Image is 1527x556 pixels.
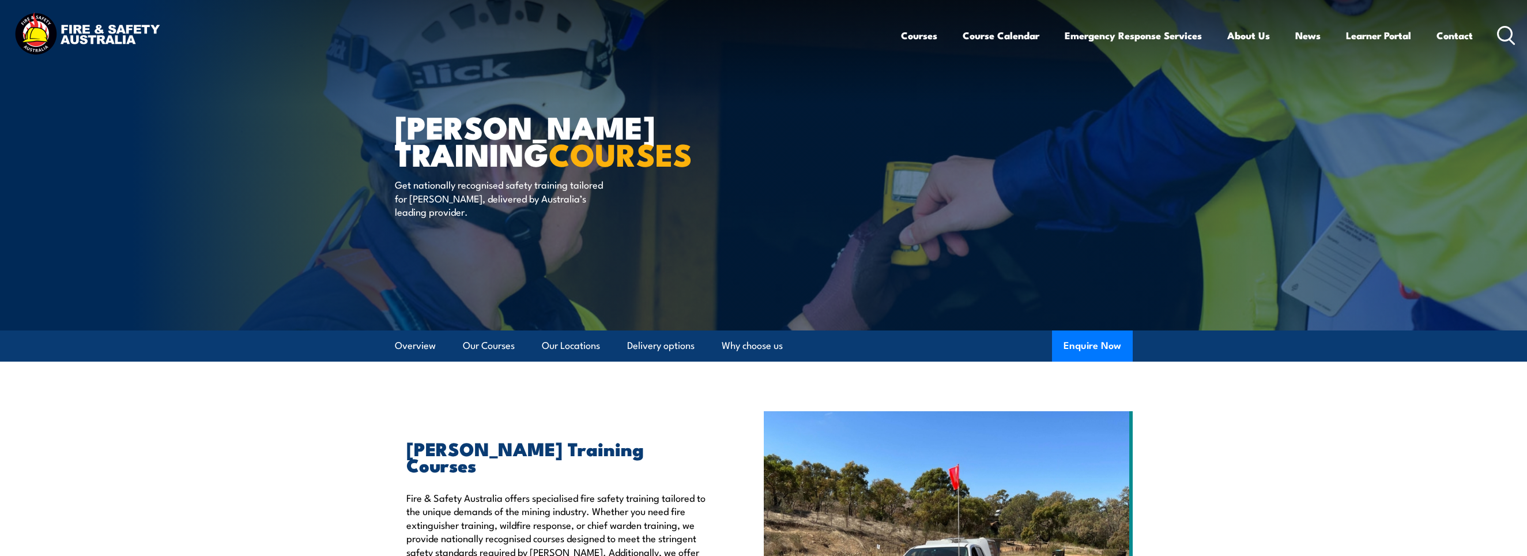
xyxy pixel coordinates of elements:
[463,330,515,361] a: Our Courses
[627,330,695,361] a: Delivery options
[1065,20,1202,51] a: Emergency Response Services
[1295,20,1321,51] a: News
[395,178,605,218] p: Get nationally recognised safety training tailored for [PERSON_NAME], delivered by Australia’s le...
[1436,20,1473,51] a: Contact
[406,440,711,472] h2: [PERSON_NAME] Training Courses
[901,20,937,51] a: Courses
[722,330,783,361] a: Why choose us
[1052,330,1133,362] button: Enquire Now
[395,330,436,361] a: Overview
[542,330,600,361] a: Our Locations
[549,129,692,177] strong: COURSES
[1227,20,1270,51] a: About Us
[963,20,1039,51] a: Course Calendar
[395,113,680,167] h1: [PERSON_NAME] Training
[1346,20,1411,51] a: Learner Portal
